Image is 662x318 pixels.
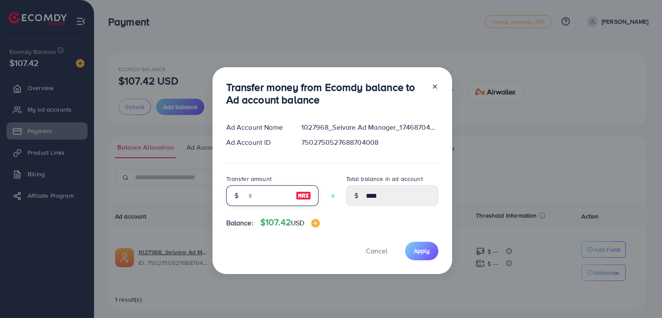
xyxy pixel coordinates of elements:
div: 1027968_Selvare Ad Manager_1746870428166 [294,122,445,132]
div: 7502750527688704008 [294,137,445,147]
span: Balance: [226,218,253,228]
iframe: Chat [625,279,656,312]
h3: Transfer money from Ecomdy balance to Ad account balance [226,81,425,106]
div: Ad Account ID [219,137,295,147]
div: Ad Account Name [219,122,295,132]
button: Apply [405,242,438,260]
img: image [311,219,320,228]
img: image [296,190,311,201]
label: Transfer amount [226,175,272,183]
label: Total balance in ad account [346,175,423,183]
button: Cancel [355,242,398,260]
span: Apply [414,246,430,255]
h4: $107.42 [260,217,320,228]
span: Cancel [366,246,387,256]
span: USD [291,218,304,228]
